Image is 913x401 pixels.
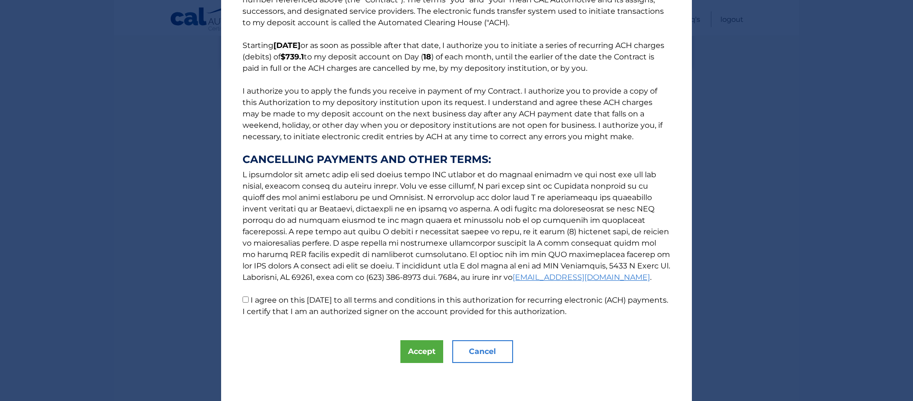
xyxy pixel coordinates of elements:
[273,41,301,50] b: [DATE]
[400,340,443,363] button: Accept
[243,154,670,165] strong: CANCELLING PAYMENTS AND OTHER TERMS:
[513,273,650,282] a: [EMAIL_ADDRESS][DOMAIN_NAME]
[423,52,431,61] b: 18
[452,340,513,363] button: Cancel
[281,52,304,61] b: $739.1
[243,296,668,316] label: I agree on this [DATE] to all terms and conditions in this authorization for recurring electronic...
